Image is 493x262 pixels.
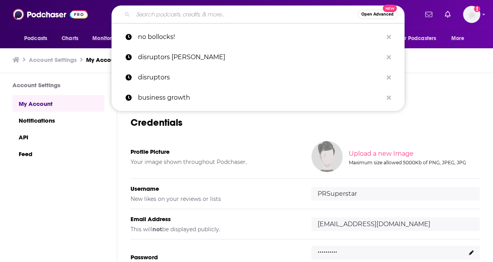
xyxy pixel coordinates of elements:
p: business growth [138,88,383,108]
svg: Add a profile image [474,6,480,12]
img: Your profile image [311,141,343,172]
h5: This will be displayed publicly. [131,226,299,233]
a: Notifications [12,112,104,128]
h5: New likes on your reviews or lists [131,195,299,202]
span: Podcasts [24,33,47,44]
img: Podchaser - Follow, Share and Rate Podcasts [13,7,88,22]
h5: Profile Picture [131,148,299,155]
div: Search podcasts, credits, & more... [111,5,405,23]
a: My Account [86,56,120,63]
div: Maximum size allowed 5000Kb of PNG, JPEG, JPG [349,160,478,165]
h5: Your image shown throughout Podchaser. [131,158,299,165]
a: Feed [12,145,104,162]
a: My Account [12,95,104,112]
button: Show profile menu [463,6,480,23]
a: disruptors [PERSON_NAME] [111,47,405,67]
button: open menu [394,31,447,46]
h5: Email Address [131,215,299,223]
a: Account Settings [29,56,77,63]
h3: Account Settings [12,81,104,89]
p: disruptors rob moore [138,47,383,67]
h5: Username [131,185,299,192]
button: open menu [87,31,130,46]
span: Monitoring [92,33,120,44]
span: Logged in as PRSuperstar [463,6,480,23]
span: More [451,33,465,44]
a: API [12,128,104,145]
button: open menu [446,31,474,46]
a: Charts [57,31,83,46]
h3: Credentials [131,116,480,128]
input: username [311,187,480,200]
p: no bollocks! [138,27,383,47]
a: Show notifications dropdown [442,8,454,21]
span: New [383,5,397,12]
a: no bollocks! [111,27,405,47]
h5: Password [131,253,299,261]
a: disruptors [111,67,405,88]
span: For Podcasters [399,33,436,44]
b: not [152,226,162,233]
p: .......... [318,244,337,255]
button: open menu [19,31,57,46]
input: Search podcasts, credits, & more... [133,8,358,21]
input: email [311,217,480,231]
a: Show notifications dropdown [422,8,435,21]
img: User Profile [463,6,480,23]
p: disruptors [138,67,383,88]
a: business growth [111,88,405,108]
button: Open AdvancedNew [358,10,397,19]
span: Open Advanced [361,12,394,16]
span: Charts [62,33,78,44]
